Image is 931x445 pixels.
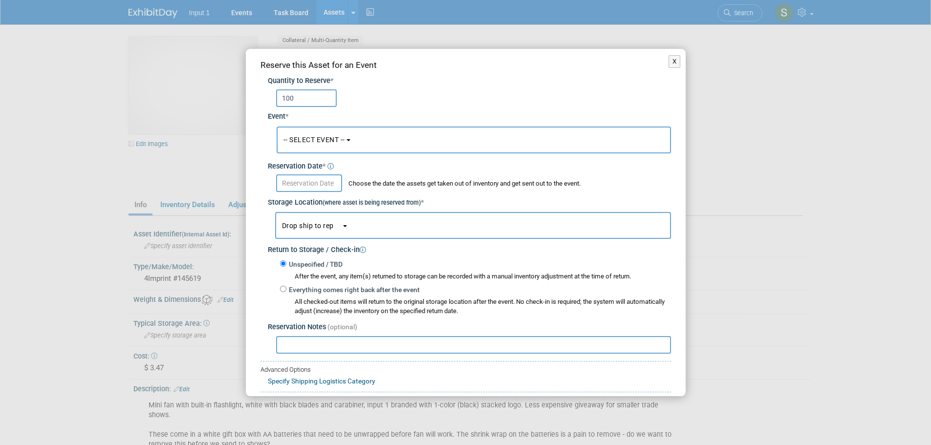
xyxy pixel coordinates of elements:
[268,323,326,331] span: Reservation Notes
[669,55,681,68] button: X
[268,192,671,208] div: Storage Location
[275,212,671,239] button: Drop ship to rep
[268,239,671,255] div: Return to Storage / Check-in
[277,127,671,153] button: -- SELECT EVENT --
[282,222,342,230] span: Drop ship to rep
[260,365,671,375] div: Advanced Options
[260,60,377,70] span: Reserve this Asset for an Event
[295,297,671,316] div: All checked-out items will return to the original storage location after the event. No check-in i...
[327,323,357,331] span: (optional)
[280,270,671,281] div: After the event, any item(s) returned to storage can be recorded with a manual inventory adjustme...
[276,174,342,192] input: Reservation Date
[344,180,581,187] span: Choose the date the assets get taken out of inventory and get sent out to the event.
[268,156,671,172] div: Reservation Date
[268,107,671,122] div: Event
[286,260,343,270] label: Unspecified / TBD
[283,136,345,144] span: -- SELECT EVENT --
[286,285,420,295] label: Everything comes right back after the event
[323,199,421,206] small: (where asset is being reserved from)
[268,377,375,385] a: Specify Shipping Logistics Category
[268,76,671,86] div: Quantity to Reserve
